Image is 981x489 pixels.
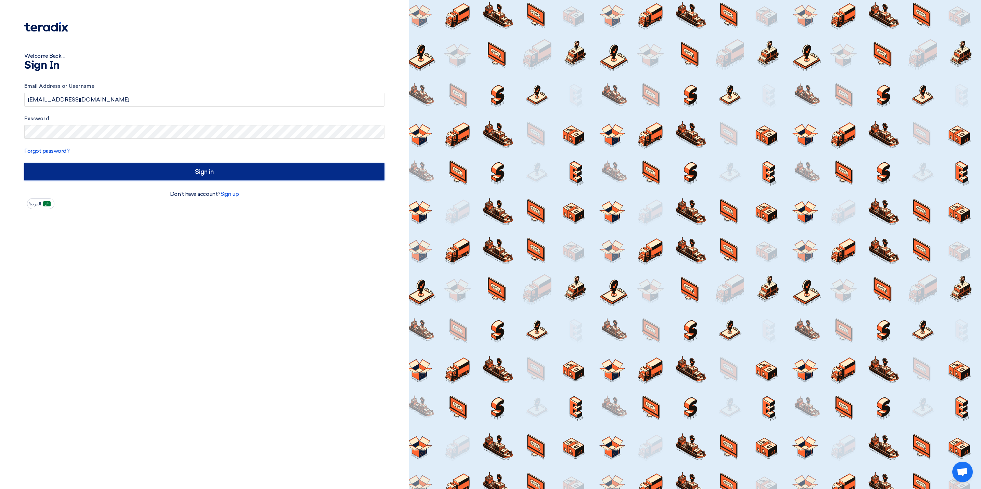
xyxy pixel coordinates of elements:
input: Sign in [24,163,384,180]
div: Don't have account? [24,190,384,198]
a: Open chat [952,462,973,482]
label: Email Address or Username [24,82,384,90]
h1: Sign In [24,60,384,71]
a: Sign up [221,191,239,197]
span: العربية [29,202,41,206]
img: ar-AR.png [43,201,51,206]
label: Password [24,115,384,123]
button: العربية [27,198,54,209]
img: Teradix logo [24,22,68,32]
input: Enter your business email or username [24,93,384,107]
div: Welcome Back ... [24,52,384,60]
a: Forgot password? [24,148,69,154]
